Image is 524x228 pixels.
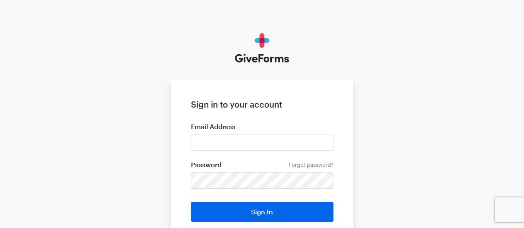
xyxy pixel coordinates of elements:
h1: Sign in to your account [191,99,333,109]
button: Sign In [191,202,333,222]
label: Email Address [191,122,333,131]
label: Password [191,161,333,169]
a: Forgot password? [289,161,333,168]
img: GiveForms [235,33,289,63]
